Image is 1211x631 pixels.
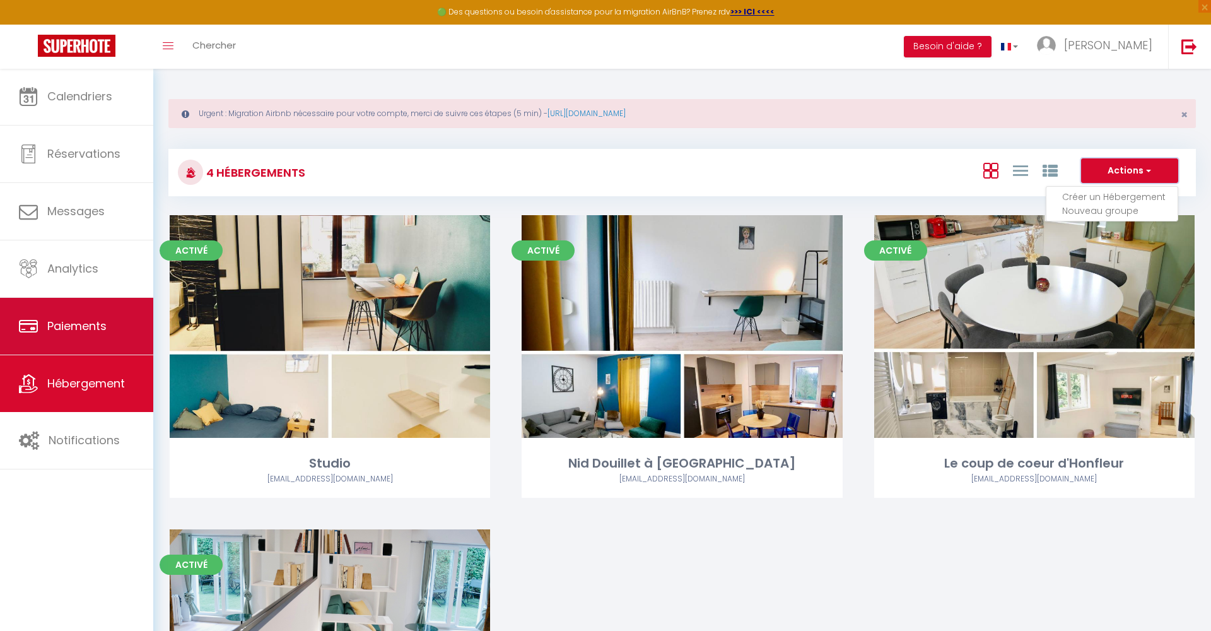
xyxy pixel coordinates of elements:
[38,35,115,57] img: Super Booking
[160,555,223,575] span: Activé
[47,375,125,391] span: Hébergement
[47,318,107,334] span: Paiements
[874,473,1195,485] div: Airbnb
[522,454,842,473] div: Nid Douillet à [GEOGRAPHIC_DATA]
[47,146,120,162] span: Réservations
[183,25,245,69] a: Chercher
[864,240,927,261] span: Activé
[1037,36,1056,55] img: ...
[47,261,98,276] span: Analytics
[168,99,1196,128] div: Urgent : Migration Airbnb nécessaire pour votre compte, merci de suivre ces étapes (5 min) -
[1181,38,1197,54] img: logout
[1181,107,1188,122] span: ×
[1027,25,1168,69] a: ... [PERSON_NAME]
[1062,204,1178,218] li: Nouveau groupe
[547,108,626,119] a: [URL][DOMAIN_NAME]
[49,432,120,448] span: Notifications
[47,203,105,219] span: Messages
[522,473,842,485] div: Airbnb
[512,240,575,261] span: Activé
[203,158,305,187] h3: 4 Hébergements
[47,88,112,104] span: Calendriers
[1064,37,1152,53] span: [PERSON_NAME]
[1043,160,1058,180] a: Vue par Groupe
[1062,190,1178,204] li: Créer un Hébergement
[192,38,236,52] span: Chercher
[874,454,1195,473] div: Le coup de coeur d'Honfleur
[170,454,490,473] div: Studio
[1181,109,1188,121] button: Close
[730,6,775,17] a: >>> ICI <<<<
[983,160,998,180] a: Vue en Box
[1081,158,1178,184] button: Actions
[1013,160,1028,180] a: Vue en Liste
[170,473,490,485] div: Airbnb
[904,36,992,57] button: Besoin d'aide ?
[160,240,223,261] span: Activé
